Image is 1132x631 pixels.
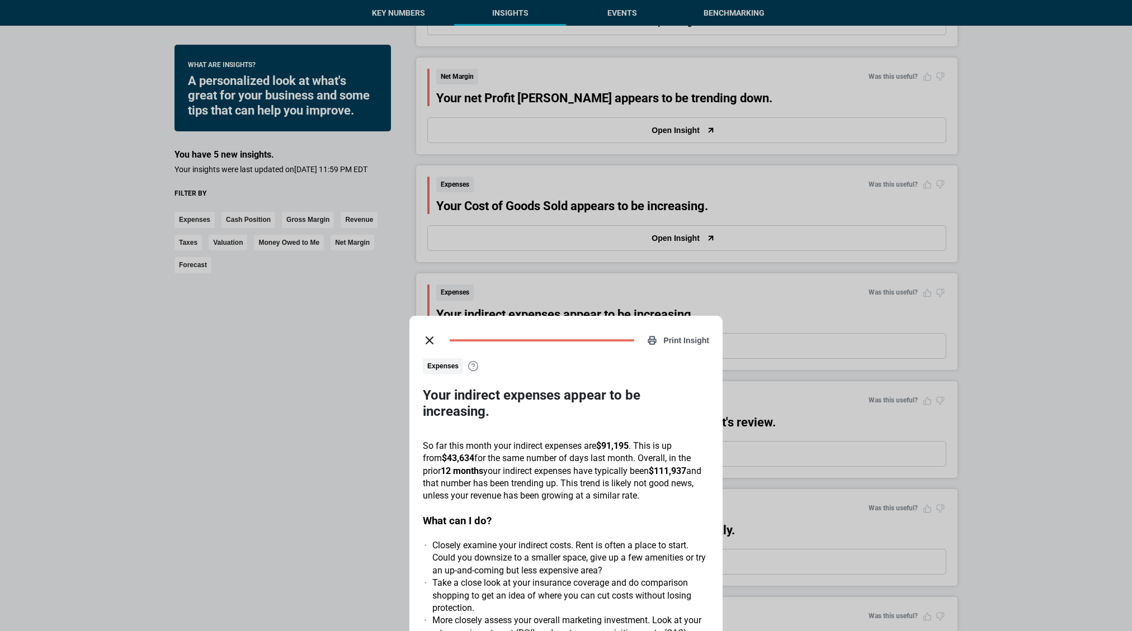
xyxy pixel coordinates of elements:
[423,514,709,528] h3: What can I do?
[634,336,709,345] button: Print Insight
[423,440,709,502] p: So far this month your indirect expenses are . This is up from for the same number of days last m...
[432,539,709,577] li: Closely examine your indirect costs. Rent is often a place to start. Could you downsize to a smal...
[418,329,441,352] button: close dialog
[423,358,479,374] button: Expenses
[432,577,709,614] li: Take a close look at your insurance coverage and do comparison shopping to get an idea of where y...
[423,387,709,420] h3: Your indirect expenses appear to be increasing.
[442,453,474,463] strong: $43,634
[441,466,483,476] strong: 12 months
[649,466,686,476] strong: $111,937
[423,358,463,374] span: Expenses
[596,440,629,451] strong: $91,195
